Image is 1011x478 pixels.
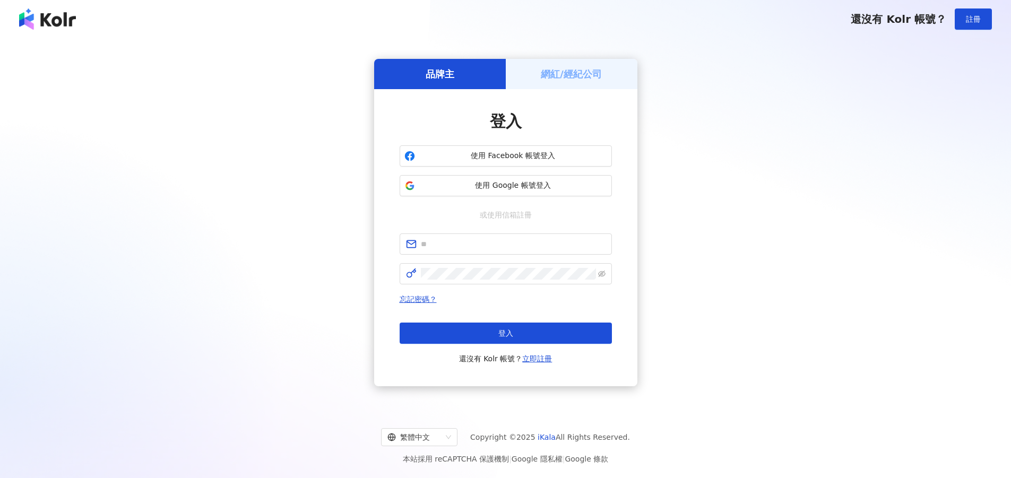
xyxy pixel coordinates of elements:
[387,429,442,446] div: 繁體中文
[966,15,981,23] span: 註冊
[403,453,608,465] span: 本站採用 reCAPTCHA 保護機制
[522,354,552,363] a: 立即註冊
[565,455,608,463] a: Google 條款
[400,175,612,196] button: 使用 Google 帳號登入
[509,455,512,463] span: |
[400,295,437,303] a: 忘記密碼？
[459,352,552,365] span: 還沒有 Kolr 帳號？
[598,270,606,277] span: eye-invisible
[541,67,602,81] h5: 網紅/經紀公司
[498,329,513,337] span: 登入
[851,13,946,25] span: 還沒有 Kolr 帳號？
[563,455,565,463] span: |
[400,323,612,344] button: 登入
[470,431,630,444] span: Copyright © 2025 All Rights Reserved.
[538,433,556,441] a: iKala
[419,151,607,161] span: 使用 Facebook 帳號登入
[512,455,563,463] a: Google 隱私權
[472,209,539,221] span: 或使用信箱註冊
[419,180,607,191] span: 使用 Google 帳號登入
[955,8,992,30] button: 註冊
[490,112,522,131] span: 登入
[400,145,612,167] button: 使用 Facebook 帳號登入
[426,67,454,81] h5: 品牌主
[19,8,76,30] img: logo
